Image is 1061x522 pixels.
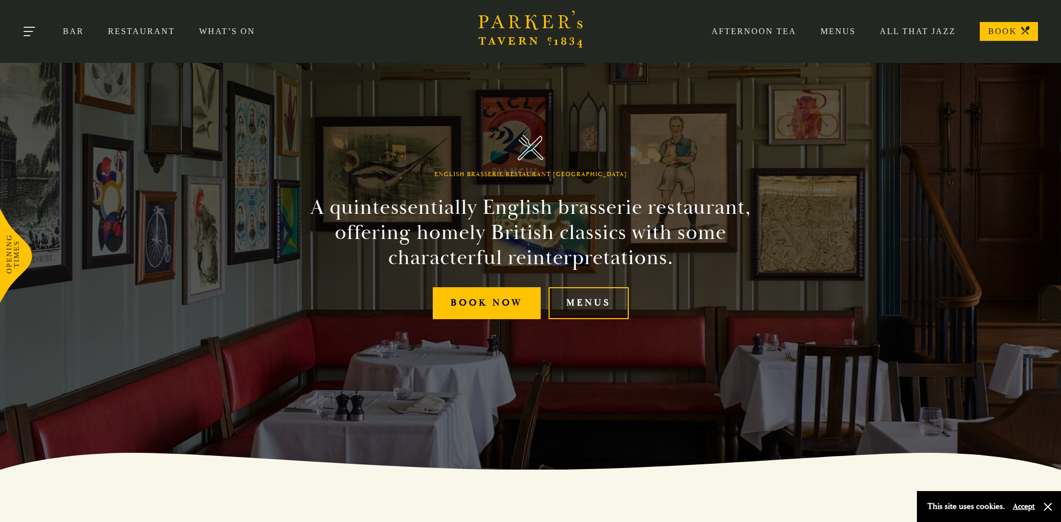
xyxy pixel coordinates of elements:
a: Book Now [433,287,541,319]
a: Menus [549,287,629,319]
h2: A quintessentially English brasserie restaurant, offering homely British classics with some chara... [292,195,770,270]
h1: English Brasserie Restaurant [GEOGRAPHIC_DATA] [434,171,627,178]
p: This site uses cookies. [927,499,1005,514]
button: Accept [1013,502,1035,512]
img: Parker's Tavern Brasserie Cambridge [518,135,543,160]
button: Close and accept [1043,502,1053,512]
